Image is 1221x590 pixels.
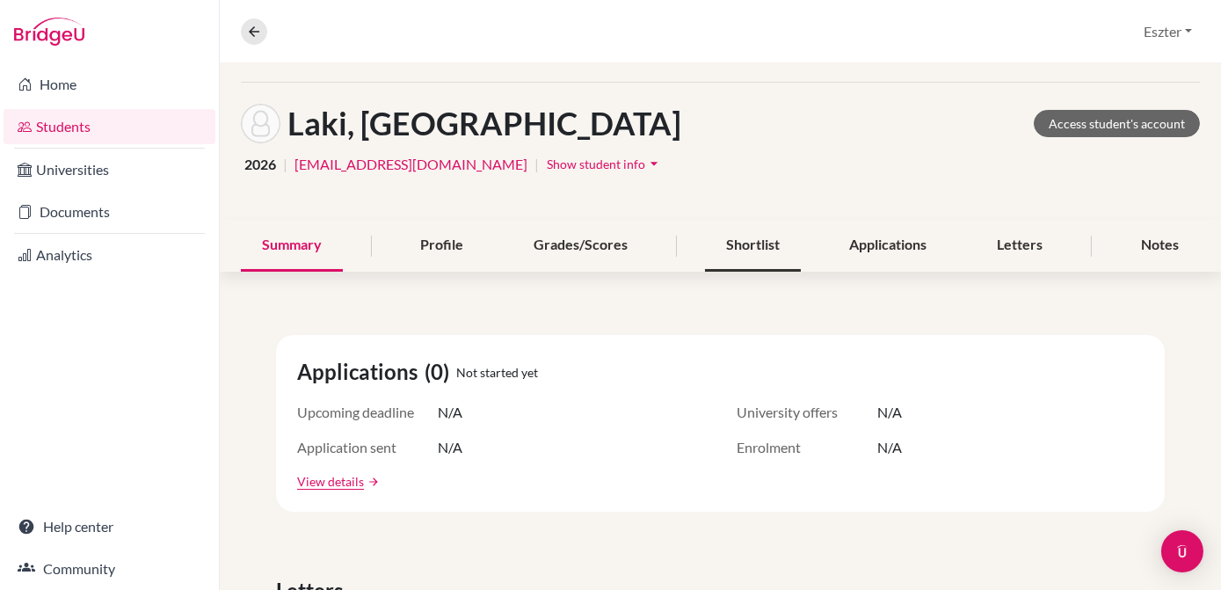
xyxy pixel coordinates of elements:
a: View details [297,472,364,491]
span: Not started yet [456,363,538,382]
div: Applications [828,220,948,272]
span: | [534,154,539,175]
span: N/A [877,402,902,423]
span: Upcoming deadline [297,402,438,423]
a: Universities [4,152,215,187]
a: Community [4,551,215,586]
a: arrow_forward [364,476,380,488]
button: Eszter [1136,15,1200,48]
span: Applications [297,356,425,388]
button: Show student infoarrow_drop_down [546,150,664,178]
div: Summary [241,220,343,272]
a: Analytics [4,237,215,273]
span: Application sent [297,437,438,458]
img: Lilla Laki's avatar [241,104,280,143]
div: Open Intercom Messenger [1161,530,1203,572]
span: Enrolment [737,437,877,458]
span: Show student info [547,157,645,171]
span: N/A [438,437,462,458]
div: Letters [976,220,1064,272]
a: [EMAIL_ADDRESS][DOMAIN_NAME] [294,154,527,175]
span: | [283,154,287,175]
a: Help center [4,509,215,544]
i: arrow_drop_down [645,155,663,172]
div: Notes [1120,220,1200,272]
span: 2026 [244,154,276,175]
a: Access student's account [1034,110,1200,137]
a: Home [4,67,215,102]
div: Profile [399,220,484,272]
a: Students [4,109,215,144]
span: N/A [877,437,902,458]
a: Documents [4,194,215,229]
div: Shortlist [705,220,801,272]
span: (0) [425,356,456,388]
img: Bridge-U [14,18,84,46]
div: Grades/Scores [512,220,649,272]
span: N/A [438,402,462,423]
span: University offers [737,402,877,423]
h1: Laki, [GEOGRAPHIC_DATA] [287,105,681,142]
